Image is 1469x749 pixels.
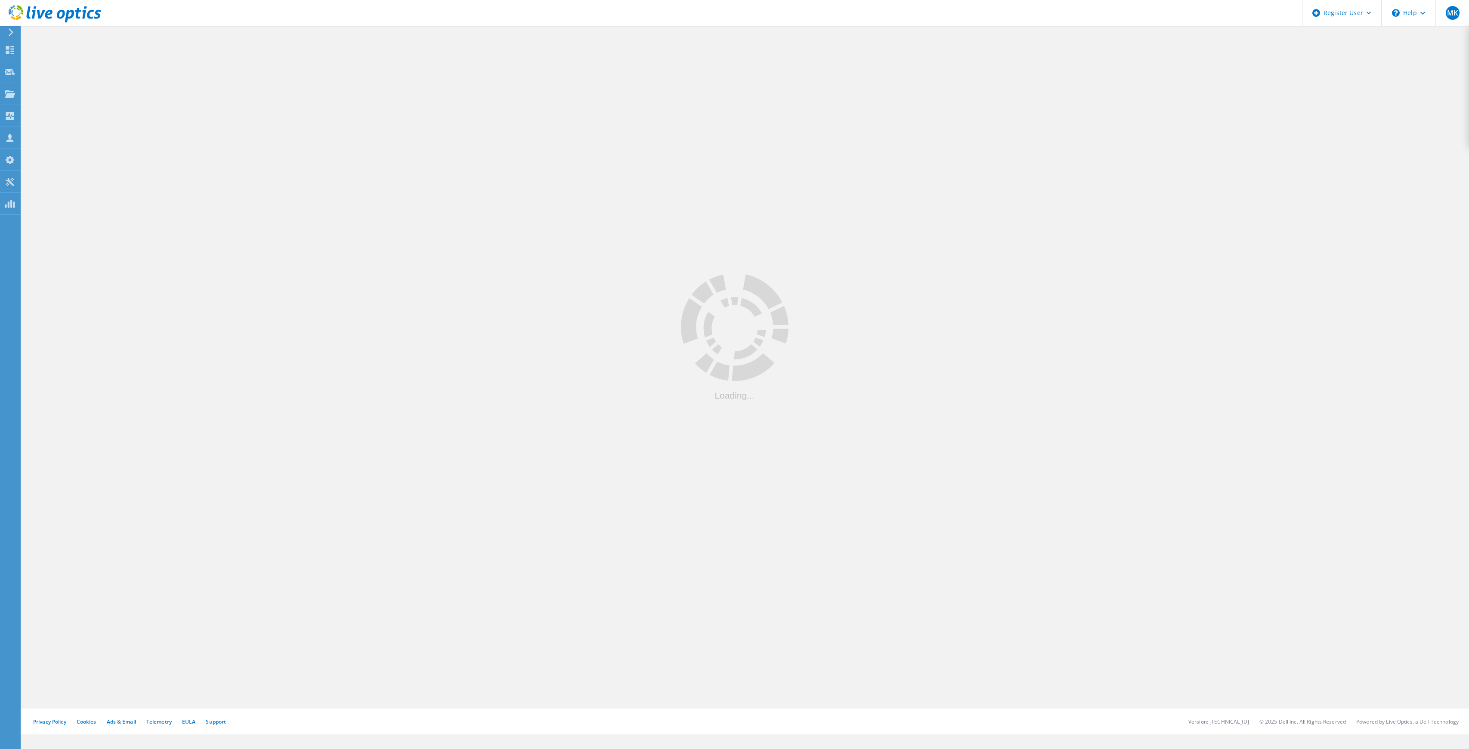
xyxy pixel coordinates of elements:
[77,718,96,725] a: Cookies
[9,18,101,24] a: Live Optics Dashboard
[1259,718,1346,725] li: © 2025 Dell Inc. All Rights Reserved
[182,718,195,725] a: EULA
[146,718,172,725] a: Telemetry
[1356,718,1459,725] li: Powered by Live Optics, a Dell Technology
[1188,718,1249,725] li: Version: [TECHNICAL_ID]
[681,391,789,400] div: Loading...
[107,718,136,725] a: Ads & Email
[33,718,66,725] a: Privacy Policy
[1447,9,1458,16] span: MK
[206,718,226,725] a: Support
[1392,9,1400,17] svg: \n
